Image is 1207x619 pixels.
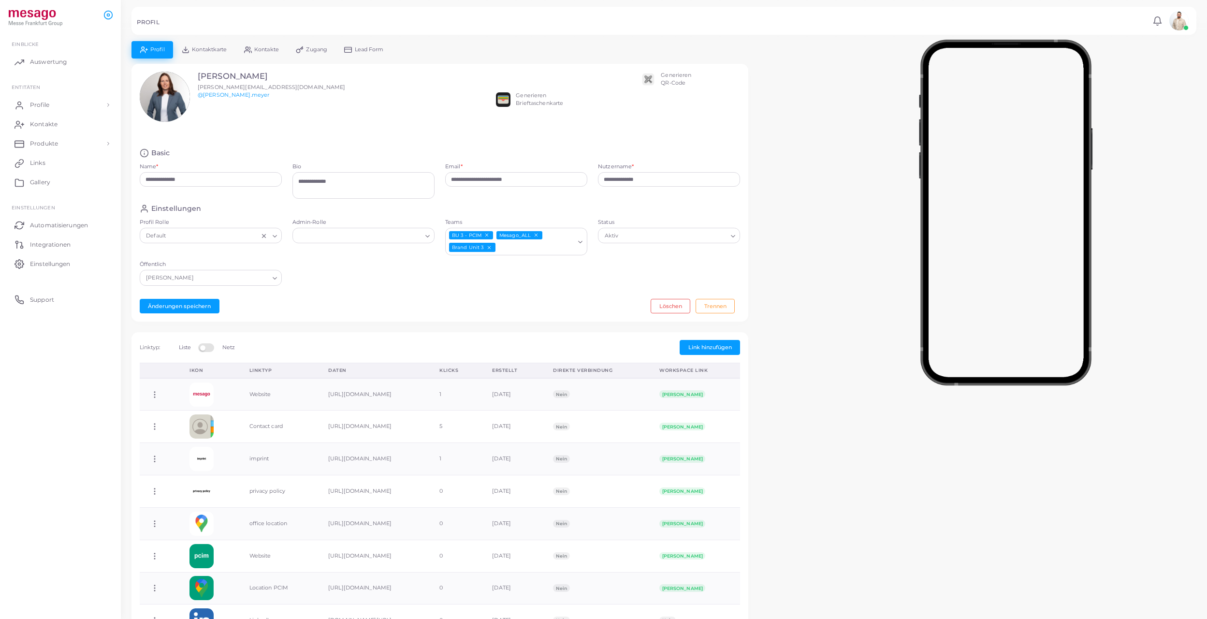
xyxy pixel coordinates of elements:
input: Search for option [196,273,268,283]
label: Liste [179,344,191,352]
span: Mesago_ALL [496,231,542,240]
td: [URL][DOMAIN_NAME] [318,475,429,508]
label: Öffentlich [140,261,282,268]
a: Auswertung [7,52,114,72]
label: Teams [445,219,587,226]
span: [PERSON_NAME] [659,520,705,528]
button: Änderungen speichern [140,299,219,313]
img: X2Ct62FupmLWS3dkNj6XRlAGKgqMqYv6-1708936804217.png [189,447,214,471]
label: Nutzername [598,163,634,171]
button: Deselect Mesago_ALL [533,232,539,238]
label: Netz [222,344,235,352]
button: Deselect BU 3 - PCIM [483,232,490,238]
span: Gallery [30,178,50,187]
td: [URL][DOMAIN_NAME] [318,411,429,443]
span: Brand Unit 3 [449,243,495,252]
td: office location [239,507,318,540]
td: 5 [429,411,481,443]
span: [PERSON_NAME] [659,487,705,495]
input: Search for option [297,231,422,241]
label: Bio [292,163,435,171]
td: [DATE] [481,572,542,604]
img: qr2.png [641,72,655,87]
td: 1 [429,443,481,475]
span: Automatisierungen [30,221,88,230]
td: imprint [239,443,318,475]
td: [DATE] [481,507,542,540]
button: Trennen [696,299,735,313]
td: 0 [429,572,481,604]
span: Nein [553,520,569,528]
div: Search for option [445,228,587,255]
span: [PERSON_NAME] [145,273,195,283]
a: Gallery [7,173,114,192]
span: Linktyp: [140,344,160,351]
span: Einstellungen [30,260,70,268]
td: [URL][DOMAIN_NAME] [318,378,429,411]
div: Generieren Brieftaschenkarte [516,92,563,107]
a: Links [7,153,114,173]
td: [DATE] [481,540,542,572]
span: Lead Form [355,47,384,52]
span: Zugang [306,47,327,52]
span: Nein [553,552,569,560]
td: [DATE] [481,411,542,443]
label: Profil Rolle [140,219,282,226]
img: contactcard.png [189,414,214,439]
span: Nein [553,455,569,463]
span: Kontaktkarte [192,47,227,52]
span: [PERSON_NAME] [659,455,705,463]
span: [PERSON_NAME] [659,584,705,592]
h4: Basic [151,148,170,158]
span: Nein [553,390,569,398]
th: Action [140,363,179,378]
td: [URL][DOMAIN_NAME] [318,507,429,540]
td: 1 [429,378,481,411]
td: [DATE] [481,475,542,508]
td: [DATE] [481,443,542,475]
td: 0 [429,540,481,572]
td: Website [239,540,318,572]
td: [URL][DOMAIN_NAME] [318,572,429,604]
span: Nein [553,423,569,430]
span: Produkte [30,139,58,148]
button: Deselect Brand Unit 3 [486,244,493,251]
td: 0 [429,475,481,508]
label: Email [445,163,463,171]
td: [URL][DOMAIN_NAME] [318,443,429,475]
span: Aktiv [603,231,620,241]
h3: [PERSON_NAME] [198,72,346,81]
a: Automatisierungen [7,215,114,235]
img: t2Yblq2fY7sYrjCrEDFjaXgH1MvijcVl-1708936782165.png [189,479,214,503]
img: 0ZQpTxdtDhGGn1hNukR3FgKPwweB2stm-1698921129080.png [189,383,214,407]
div: Workspace link [659,367,729,374]
div: Linktyp [249,367,307,374]
span: Einstellungen [12,205,55,210]
div: Search for option [598,228,740,243]
td: [DATE] [481,378,542,411]
a: Integrationen [7,235,114,254]
div: Klicks [439,367,471,374]
span: Default [145,231,167,241]
a: avatar [1166,11,1191,30]
a: logo [9,9,62,27]
img: hfQJLJNTJtb8qVCQmpICj90NLYfBQdma-1731065931202.png [189,544,214,568]
label: Name [140,163,159,171]
a: Produkte [7,134,114,153]
img: phone-mock.b55596b7.png [919,40,1092,385]
span: ENTITÄTEN [12,84,40,90]
span: Nein [553,487,569,495]
div: Generieren QR-Code [661,72,691,87]
td: [URL][DOMAIN_NAME] [318,540,429,572]
a: @[PERSON_NAME].meyer [198,91,269,98]
td: Website [239,378,318,411]
a: Profile [7,95,114,115]
div: Erstellt [492,367,532,374]
input: Search for option [496,242,574,253]
div: Daten [328,367,418,374]
h5: PROFIL [137,19,160,26]
div: Search for option [292,228,435,243]
div: Direkte Verbindung [553,367,638,374]
span: Link hinzufügen [688,344,732,351]
td: privacy policy [239,475,318,508]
